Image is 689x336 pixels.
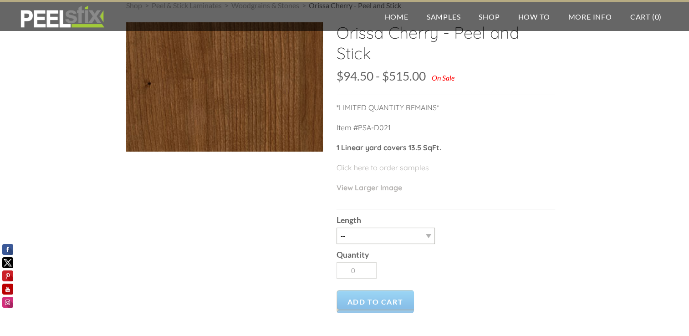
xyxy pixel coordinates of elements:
span: $94.50 - $515.00 [337,69,426,83]
b: Length [337,215,361,225]
strong: 1 Linear yard covers 13.5 SqFt. [337,143,441,152]
a: More Info [559,2,621,31]
p: *LIMITED QUANTITY REMAINS* [337,102,555,122]
a: Add to Cart [337,290,414,313]
img: REFACE SUPPLIES [18,5,106,28]
p: Item #PSA-D021 [337,122,555,142]
span: 0 [654,12,659,21]
a: Home [376,2,418,31]
a: View Larger Image [337,183,402,192]
a: Cart (0) [621,2,671,31]
a: Click here to order samples [337,163,429,172]
div: On Sale [431,73,454,82]
a: Shop [470,2,509,31]
a: How To [509,2,559,31]
h2: Orissa Cherry - Peel and Stick [337,22,555,70]
a: Samples [418,2,470,31]
b: Quantity [337,250,369,260]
